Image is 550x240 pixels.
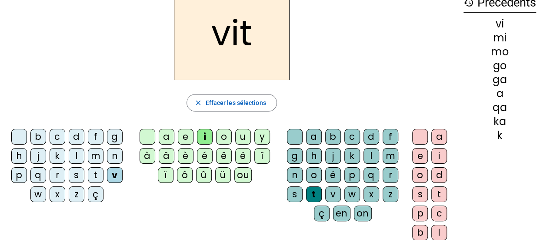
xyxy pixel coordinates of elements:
div: en [333,206,350,221]
div: l [69,148,84,164]
div: a [431,129,447,145]
div: x [50,186,65,202]
div: p [412,206,428,221]
div: k [344,148,360,164]
div: n [107,148,123,164]
div: n [287,167,303,183]
div: qa [463,102,536,113]
div: ç [314,206,330,221]
div: u [235,129,251,145]
div: s [69,167,84,183]
div: v [107,167,123,183]
div: c [431,206,447,221]
div: à [140,148,155,164]
div: r [383,167,398,183]
div: d [69,129,84,145]
div: t [88,167,103,183]
div: ô [177,167,193,183]
div: go [463,61,536,71]
div: mi [463,33,536,43]
div: é [197,148,213,164]
div: x [363,186,379,202]
div: o [216,129,232,145]
div: c [50,129,65,145]
div: g [287,148,303,164]
div: t [306,186,322,202]
div: ë [235,148,251,164]
div: s [412,186,428,202]
div: i [197,129,213,145]
span: Effacer les sélections [205,98,266,108]
div: ou [234,167,252,183]
div: é [325,167,341,183]
div: o [306,167,322,183]
div: ka [463,116,536,127]
div: z [69,186,84,202]
div: m [88,148,103,164]
div: î [254,148,270,164]
button: Effacer les sélections [187,94,277,112]
div: p [344,167,360,183]
div: s [287,186,303,202]
div: i [431,148,447,164]
div: w [30,186,46,202]
div: b [325,129,341,145]
div: h [11,148,27,164]
div: vi [463,19,536,29]
div: h [306,148,322,164]
div: k [50,148,65,164]
div: û [196,167,212,183]
div: d [363,129,379,145]
div: g [107,129,123,145]
div: q [363,167,379,183]
div: z [383,186,398,202]
div: w [344,186,360,202]
div: mo [463,47,536,57]
div: t [431,186,447,202]
div: f [88,129,103,145]
div: j [30,148,46,164]
div: o [412,167,428,183]
div: v [325,186,341,202]
div: a [306,129,322,145]
div: è [178,148,193,164]
div: ï [158,167,173,183]
div: r [50,167,65,183]
div: p [11,167,27,183]
div: y [254,129,270,145]
div: j [325,148,341,164]
div: d [431,167,447,183]
div: f [383,129,398,145]
mat-icon: close [194,99,202,107]
div: ga [463,74,536,85]
div: m [383,148,398,164]
div: q [30,167,46,183]
div: k [463,130,536,141]
div: c [344,129,360,145]
div: â [159,148,174,164]
div: ü [215,167,231,183]
div: ç [88,186,103,202]
div: a [463,88,536,99]
div: on [354,206,372,221]
div: ê [216,148,232,164]
div: a [159,129,174,145]
div: b [30,129,46,145]
div: e [178,129,193,145]
div: l [363,148,379,164]
div: e [412,148,428,164]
